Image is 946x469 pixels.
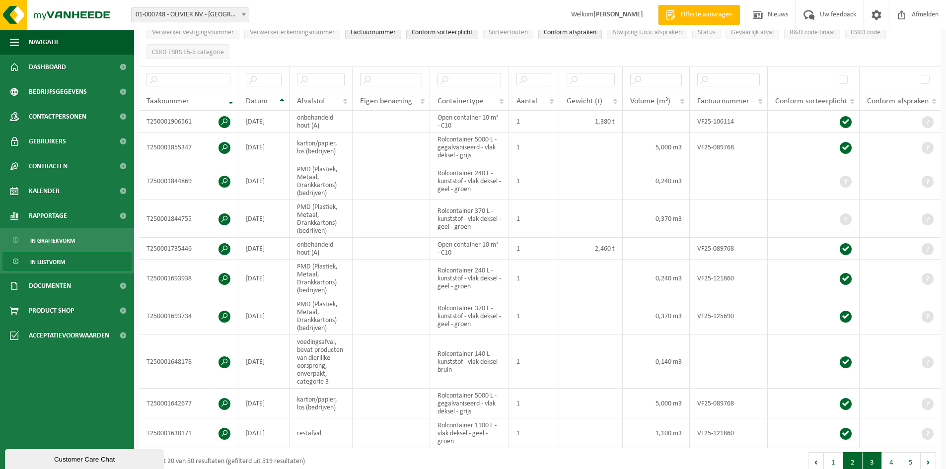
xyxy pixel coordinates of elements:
[412,29,473,36] span: Conform sorteerplicht
[2,252,132,271] a: In lijstvorm
[2,231,132,250] a: In grafiekvorm
[29,30,60,55] span: Navigatie
[290,200,353,238] td: PMD (Plastiek, Metaal, Drankkartons) (bedrijven)
[790,29,835,36] span: R&D code finaal
[29,273,71,298] span: Documenten
[139,111,238,133] td: T250001906561
[430,389,509,418] td: Rolcontainer 5000 L - gegalvaniseerd - vlak deksel - grijs
[430,133,509,162] td: Rolcontainer 5000 L - gegalvaniseerd - vlak deksel - grijs
[430,162,509,200] td: Rolcontainer 240 L - kunststof - vlak deksel - geel - groen
[290,111,353,133] td: onbehandeld hout (A)
[152,49,224,56] span: CSRD ESRS E5-5 categorie
[360,97,412,105] span: Eigen benaming
[698,29,715,36] span: Status
[238,297,290,335] td: [DATE]
[238,238,290,260] td: [DATE]
[623,297,690,335] td: 0,370 m3
[238,389,290,418] td: [DATE]
[29,323,109,348] span: Acceptatievoorwaarden
[544,29,596,36] span: Conform afspraken
[297,97,325,105] span: Afvalstof
[509,111,559,133] td: 1
[559,111,623,133] td: 1,380 t
[29,55,66,79] span: Dashboard
[509,200,559,238] td: 1
[851,29,880,36] span: CSRD code
[567,97,602,105] span: Gewicht (t)
[623,260,690,297] td: 0,240 m3
[139,389,238,418] td: T250001642677
[867,97,929,105] span: Conform afspraken
[692,24,721,39] button: StatusStatus: Activate to sort
[430,297,509,335] td: Rolcontainer 370 L - kunststof - vlak deksel - geel - groen
[559,238,623,260] td: 2,460 t
[5,447,166,469] iframe: chat widget
[516,97,537,105] span: Aantal
[139,418,238,448] td: T250001638171
[623,162,690,200] td: 0,240 m3
[290,335,353,389] td: voedingsafval, bevat producten van dierlijke oorsprong, onverpakt, categorie 3
[690,389,768,418] td: VF25-089768
[290,162,353,200] td: PMD (Plastiek, Metaal, Drankkartons) (bedrijven)
[784,24,840,39] button: R&D code finaalR&amp;D code finaal: Activate to sort
[238,335,290,389] td: [DATE]
[29,104,86,129] span: Contactpersonen
[29,129,66,154] span: Gebruikers
[29,79,87,104] span: Bedrijfsgegevens
[290,297,353,335] td: PMD (Plastiek, Metaal, Drankkartons) (bedrijven)
[489,29,528,36] span: Sorteerfouten
[146,97,189,105] span: Taaknummer
[139,200,238,238] td: T250001844755
[430,111,509,133] td: Open container 10 m³ - C10
[509,297,559,335] td: 1
[509,389,559,418] td: 1
[406,24,478,39] button: Conform sorteerplicht : Activate to sort
[612,29,682,36] span: Afwijking t.o.v. afspraken
[690,260,768,297] td: VF25-121860
[483,24,533,39] button: SorteerfoutenSorteerfouten: Activate to sort
[509,418,559,448] td: 1
[623,200,690,238] td: 0,370 m3
[139,335,238,389] td: T250001648178
[623,335,690,389] td: 0,140 m3
[430,238,509,260] td: Open container 10 m³ - C10
[345,24,401,39] button: FactuurnummerFactuurnummer: Activate to sort
[139,238,238,260] td: T250001735446
[290,389,353,418] td: karton/papier, los (bedrijven)
[690,238,768,260] td: VF25-089768
[139,297,238,335] td: T250001693734
[437,97,483,105] span: Containertype
[29,179,60,203] span: Kalender
[29,298,74,323] span: Product Shop
[238,111,290,133] td: [DATE]
[250,29,335,36] span: Verwerker erkenningsnummer
[658,5,740,25] a: Offerte aanvragen
[607,24,687,39] button: Afwijking t.o.v. afsprakenAfwijking t.o.v. afspraken: Activate to sort
[30,231,75,250] span: In grafiekvorm
[731,29,774,36] span: Gevaarlijk afval
[351,29,396,36] span: Factuurnummer
[690,133,768,162] td: VF25-089768
[290,133,353,162] td: karton/papier, los (bedrijven)
[238,162,290,200] td: [DATE]
[139,162,238,200] td: T250001844869
[509,238,559,260] td: 1
[238,260,290,297] td: [DATE]
[690,418,768,448] td: VF25-121860
[290,238,353,260] td: onbehandeld hout (A)
[623,133,690,162] td: 5,000 m3
[146,44,229,59] button: CSRD ESRS E5-5 categorieCSRD ESRS E5-5 categorie: Activate to sort
[131,7,249,22] span: 01-000748 - OLIVIER NV - RUMBEKE
[29,154,68,179] span: Contracten
[690,111,768,133] td: VF25-106114
[244,24,340,39] button: Verwerker erkenningsnummerVerwerker erkenningsnummer: Activate to sort
[290,418,353,448] td: restafval
[430,200,509,238] td: Rolcontainer 370 L - kunststof - vlak deksel - geel - groen
[430,260,509,297] td: Rolcontainer 240 L - kunststof - vlak deksel - geel - groen
[152,29,234,36] span: Verwerker vestigingsnummer
[139,260,238,297] td: T250001693938
[775,97,847,105] span: Conform sorteerplicht
[238,200,290,238] td: [DATE]
[290,260,353,297] td: PMD (Plastiek, Metaal, Drankkartons) (bedrijven)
